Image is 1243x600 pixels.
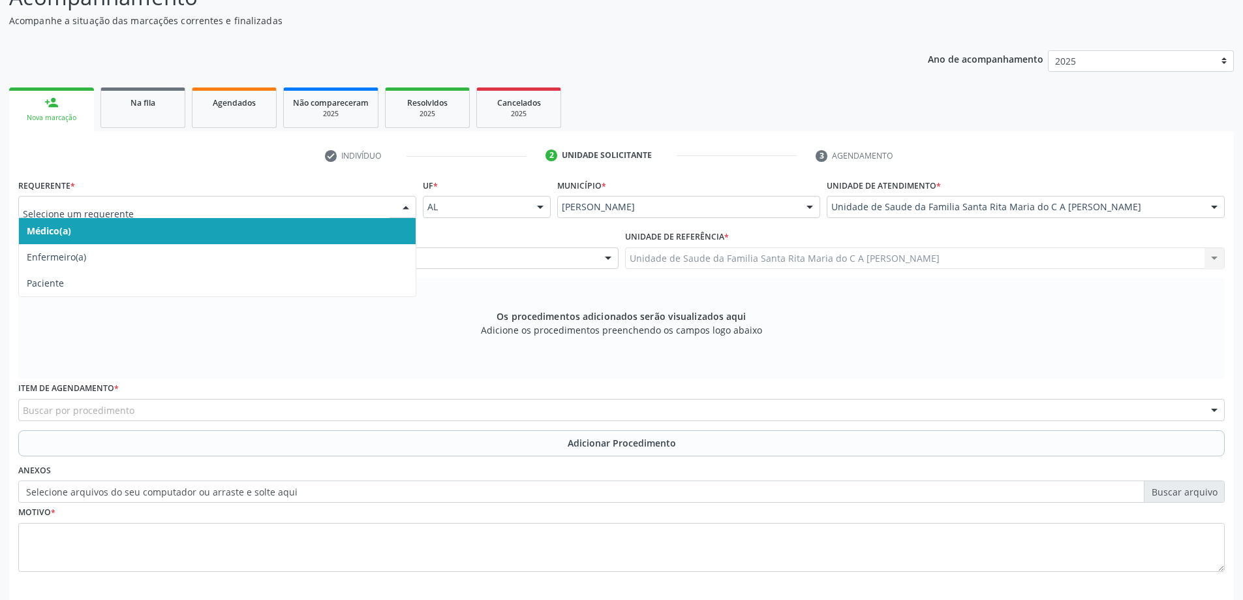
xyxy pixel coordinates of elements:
span: Não compareceram [293,97,369,108]
div: person_add [44,95,59,110]
label: Unidade de referência [625,227,729,247]
label: Anexos [18,461,51,481]
button: Adicionar Procedimento [18,430,1225,456]
input: Selecione um requerente [23,200,390,227]
label: Motivo [18,503,55,523]
div: Nova marcação [18,113,85,123]
div: 2025 [486,109,551,119]
span: AL [427,200,525,213]
span: Paciente [27,277,64,289]
div: Unidade solicitante [562,150,652,161]
span: Adicione os procedimentos preenchendo os campos logo abaixo [481,323,762,337]
span: Na fila [130,97,155,108]
span: [PERSON_NAME] [562,200,793,213]
div: 2025 [395,109,460,119]
label: UF [423,176,438,196]
span: Enfermeiro(a) [27,251,86,263]
div: 2 [545,150,557,161]
label: Município [557,176,606,196]
div: 2025 [293,109,369,119]
span: Resolvidos [407,97,448,108]
p: Ano de acompanhamento [928,50,1043,67]
label: Item de agendamento [18,379,119,399]
label: Requerente [18,176,75,196]
span: Adicionar Procedimento [568,436,676,450]
label: Unidade de atendimento [827,176,941,196]
span: Unidade de Saude da Familia Santa Rita Maria do C A [PERSON_NAME] [831,200,1198,213]
span: Os procedimentos adicionados serão visualizados aqui [497,309,746,323]
p: Acompanhe a situação das marcações correntes e finalizadas [9,14,867,27]
span: Buscar por procedimento [23,403,134,417]
span: Agendados [213,97,256,108]
span: Cancelados [497,97,541,108]
span: Médico(a) [27,225,71,237]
